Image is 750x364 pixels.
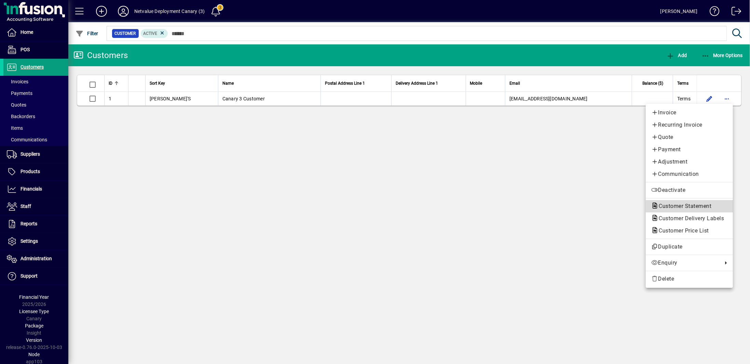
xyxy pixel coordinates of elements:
span: Communication [651,170,727,178]
span: Customer Delivery Labels [651,215,727,222]
span: Customer Price List [651,227,712,234]
span: Invoice [651,109,727,117]
span: Deactivate [651,186,727,194]
span: Customer Statement [651,203,715,209]
span: Duplicate [651,243,727,251]
button: Deactivate customer [646,184,733,196]
span: Enquiry [651,259,719,267]
span: Delete [651,275,727,283]
span: Payment [651,145,727,154]
span: Quote [651,133,727,141]
span: Adjustment [651,158,727,166]
span: Recurring Invoice [651,121,727,129]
